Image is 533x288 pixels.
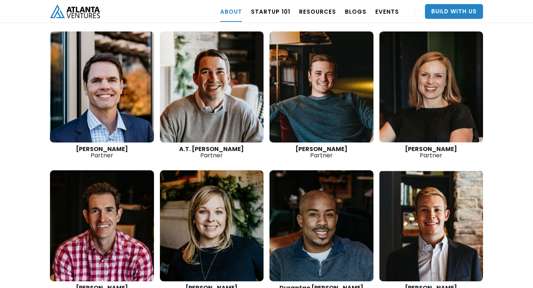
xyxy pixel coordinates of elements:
[379,146,483,158] div: Partner
[299,1,336,22] a: RESOURCES
[375,1,399,22] a: EVENTS
[345,1,366,22] a: BLOGS
[425,4,483,19] a: Build With Us
[295,145,348,153] strong: [PERSON_NAME]
[179,145,244,153] strong: A.T. [PERSON_NAME]
[50,146,154,158] div: Partner
[76,145,128,153] strong: [PERSON_NAME]
[405,145,457,153] strong: [PERSON_NAME]
[220,1,242,22] a: ABOUT
[160,146,264,158] div: Partner
[251,1,290,22] a: Startup 101
[269,146,373,158] div: Partner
